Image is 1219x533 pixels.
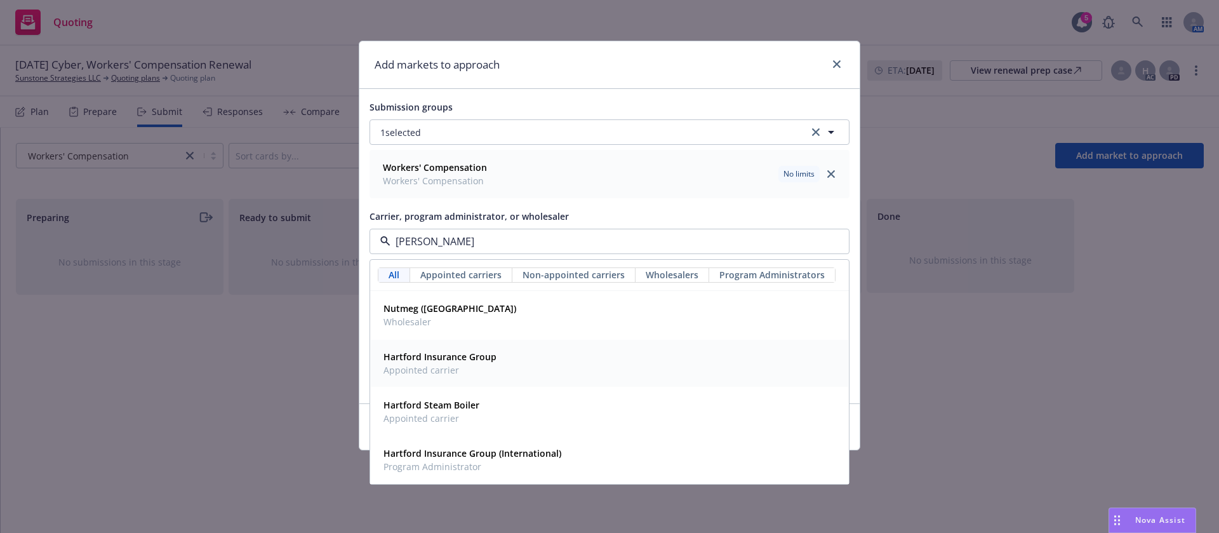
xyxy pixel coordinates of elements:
[1109,508,1125,532] div: Drag to move
[383,302,516,314] strong: Nutmeg ([GEOGRAPHIC_DATA])
[719,268,825,281] span: Program Administrators
[383,399,479,411] strong: Hartford Steam Boiler
[383,174,487,187] span: Workers' Compensation
[375,57,500,73] h1: Add markets to approach
[646,268,698,281] span: Wholesalers
[420,268,502,281] span: Appointed carriers
[383,447,561,459] strong: Hartford Insurance Group (International)
[370,210,569,222] span: Carrier, program administrator, or wholesaler
[383,161,487,173] strong: Workers' Compensation
[783,168,815,180] span: No limits
[523,268,625,281] span: Non-appointed carriers
[383,351,496,363] strong: Hartford Insurance Group
[823,166,839,182] a: close
[390,234,823,249] input: Select a carrier, program administrator, or wholesaler
[727,257,849,270] a: View Top Trading Partners
[383,315,516,328] span: Wholesaler
[829,57,844,72] a: close
[383,412,479,425] span: Appointed carrier
[1135,515,1185,525] span: Nova Assist
[380,126,421,139] span: 1 selected
[383,363,496,377] span: Appointed carrier
[383,460,561,473] span: Program Administrator
[370,101,453,113] span: Submission groups
[808,125,823,140] a: clear selection
[370,119,849,145] button: 1selectedclear selection
[1109,508,1196,533] button: Nova Assist
[389,268,399,281] span: All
